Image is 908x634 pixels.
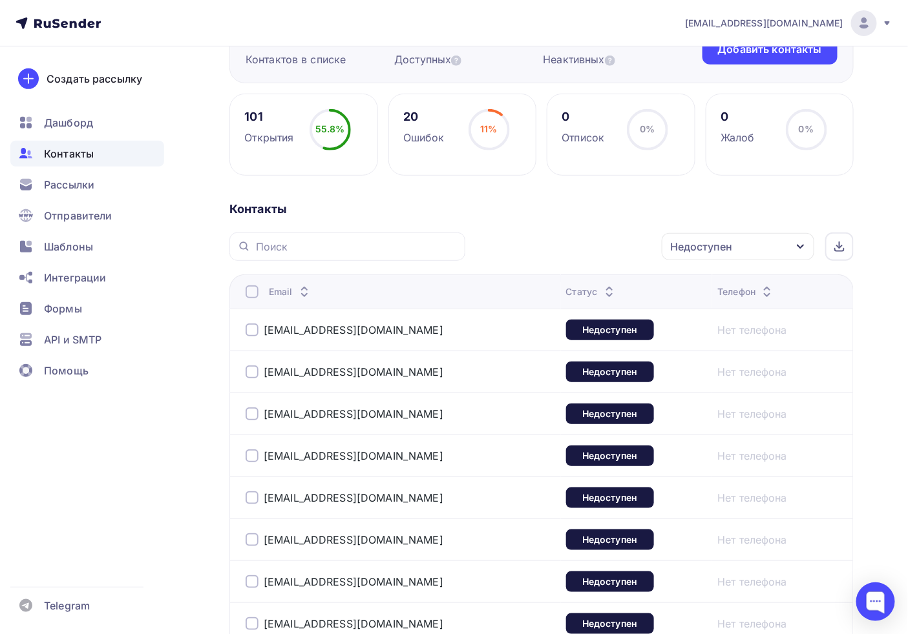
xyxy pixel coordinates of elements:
[566,613,654,634] div: Недоступен
[264,533,443,546] a: [EMAIL_ADDRESS][DOMAIN_NAME]
[44,239,93,254] span: Шаблоны
[44,301,82,316] span: Формы
[44,208,112,223] span: Отправители
[10,172,164,198] a: Рассылки
[566,285,617,298] div: Статус
[566,320,654,340] div: Недоступен
[44,598,90,613] span: Telegram
[717,574,787,589] a: Нет телефона
[717,448,787,464] a: Нет телефона
[566,487,654,508] div: Недоступен
[10,203,164,229] a: Отправители
[264,365,443,378] a: [EMAIL_ADDRESS][DOMAIN_NAME]
[543,52,692,67] div: Неактивных
[670,239,732,254] div: Недоступен
[245,109,294,125] div: 101
[44,146,94,161] span: Контакты
[685,17,843,30] span: [EMAIL_ADDRESS][DOMAIN_NAME]
[269,285,312,298] div: Email
[44,115,93,130] span: Дашборд
[394,52,543,67] div: Доступных
[10,110,164,136] a: Дашборд
[562,109,605,125] div: 0
[566,445,654,466] div: Недоступен
[315,123,345,134] span: 55.8%
[717,616,787,631] a: Нет телефона
[721,130,755,145] div: Жалоб
[264,323,443,336] a: [EMAIL_ADDRESS][DOMAIN_NAME]
[10,234,164,260] a: Шаблоны
[566,362,654,382] div: Недоступен
[44,363,89,378] span: Помощь
[47,71,142,87] div: Создать рассылку
[246,52,394,67] div: Контактов в списке
[403,109,445,125] div: 20
[229,201,854,217] div: Контакты
[562,130,605,145] div: Отписок
[44,270,106,285] span: Интеграции
[403,130,445,145] div: Ошибок
[10,141,164,167] a: Контакты
[264,407,443,420] a: [EMAIL_ADDRESS][DOMAIN_NAME]
[566,571,654,592] div: Недоступен
[718,42,822,57] div: Добавить контакты
[44,332,101,347] span: API и SMTP
[264,617,443,630] a: [EMAIL_ADDRESS][DOMAIN_NAME]
[717,532,787,547] a: Нет телефона
[640,123,655,134] span: 0%
[721,109,755,125] div: 0
[799,123,814,134] span: 0%
[566,404,654,424] div: Недоступен
[264,575,443,588] a: [EMAIL_ADDRESS][DOMAIN_NAME]
[264,449,443,462] a: [EMAIL_ADDRESS][DOMAIN_NAME]
[717,406,787,422] a: Нет телефона
[717,364,787,380] a: Нет телефона
[566,529,654,550] div: Недоступен
[264,491,443,504] a: [EMAIL_ADDRESS][DOMAIN_NAME]
[661,232,815,261] button: Недоступен
[245,130,294,145] div: Открытия
[717,322,787,338] a: Нет телефона
[685,10,892,36] a: [EMAIL_ADDRESS][DOMAIN_NAME]
[717,490,787,506] a: Нет телефона
[717,285,775,298] div: Телефон
[10,296,164,322] a: Формы
[256,240,458,254] input: Поиск
[480,123,497,134] span: 11%
[44,177,94,192] span: Рассылки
